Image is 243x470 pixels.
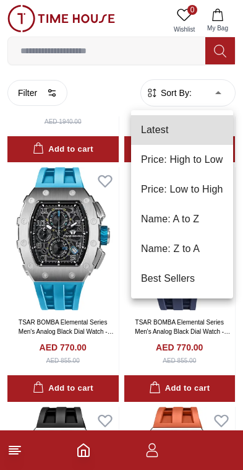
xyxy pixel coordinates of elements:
li: Price: High to Low [131,145,233,175]
li: Latest [131,115,233,145]
li: Name: A to Z [131,204,233,234]
li: Price: Low to High [131,175,233,204]
li: Name: Z to A [131,234,233,264]
li: Best Sellers [131,264,233,294]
